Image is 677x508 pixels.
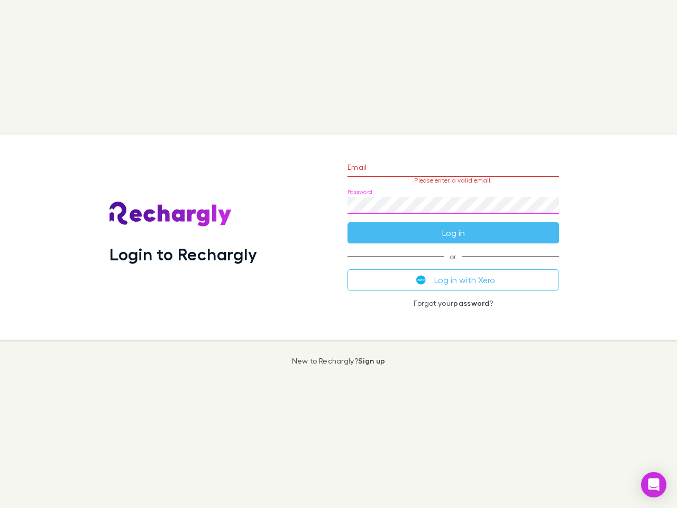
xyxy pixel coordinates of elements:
[347,269,559,291] button: Log in with Xero
[109,202,232,227] img: Rechargly's Logo
[347,222,559,243] button: Log in
[347,188,372,196] label: Password
[347,177,559,184] p: Please enter a valid email.
[453,298,489,307] a: password
[292,357,386,365] p: New to Rechargly?
[347,299,559,307] p: Forgot your ?
[416,275,426,285] img: Xero's logo
[109,244,257,264] h1: Login to Rechargly
[641,472,666,497] div: Open Intercom Messenger
[358,356,385,365] a: Sign up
